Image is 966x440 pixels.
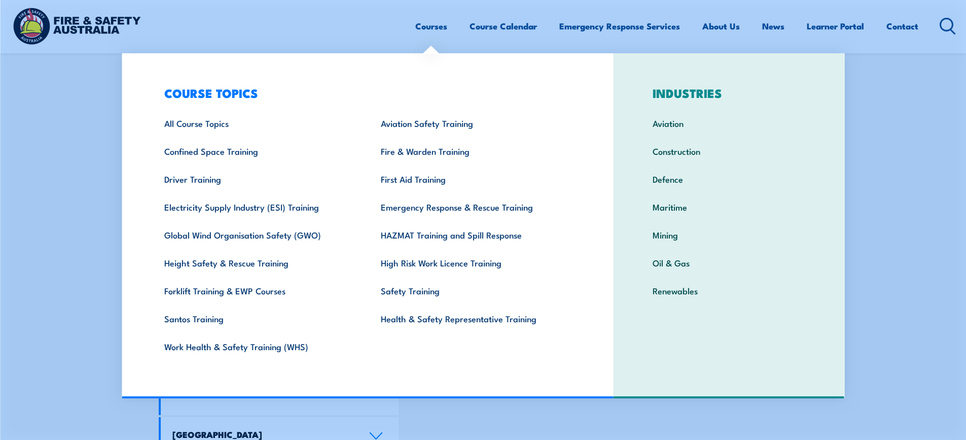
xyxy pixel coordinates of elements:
[149,165,365,193] a: Driver Training
[149,277,365,304] a: Forklift Training & EWP Courses
[149,109,365,137] a: All Course Topics
[637,249,821,277] a: Oil & Gas
[149,332,365,360] a: Work Health & Safety Training (WHS)
[807,13,864,40] a: Learner Portal
[149,304,365,332] a: Santos Training
[365,249,582,277] a: High Risk Work Licence Training
[149,137,365,165] a: Confined Space Training
[559,13,680,40] a: Emergency Response Services
[365,304,582,332] a: Health & Safety Representative Training
[470,13,537,40] a: Course Calendar
[149,249,365,277] a: Height Safety & Rescue Training
[762,13,784,40] a: News
[415,13,447,40] a: Courses
[637,86,821,100] h3: INDUSTRIES
[702,13,740,40] a: About Us
[365,221,582,249] a: HAZMAT Training and Spill Response
[149,193,365,221] a: Electricity Supply Industry (ESI) Training
[637,137,821,165] a: Construction
[149,221,365,249] a: Global Wind Organisation Safety (GWO)
[365,137,582,165] a: Fire & Warden Training
[365,165,582,193] a: First Aid Training
[886,13,918,40] a: Contact
[172,429,354,440] h4: [GEOGRAPHIC_DATA]
[637,165,821,193] a: Defence
[365,109,582,137] a: Aviation Safety Training
[365,193,582,221] a: Emergency Response & Rescue Training
[637,221,821,249] a: Mining
[637,193,821,221] a: Maritime
[365,277,582,304] a: Safety Training
[637,109,821,137] a: Aviation
[149,86,582,100] h3: COURSE TOPICS
[637,277,821,304] a: Renewables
